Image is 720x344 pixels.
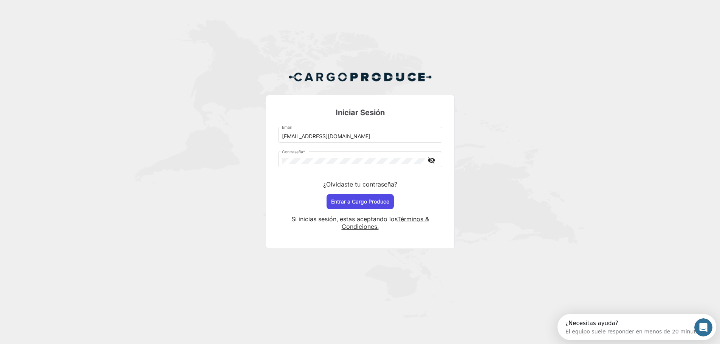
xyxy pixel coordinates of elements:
[278,107,442,118] h3: Iniciar Sesión
[3,3,168,24] div: Abrir Intercom Messenger
[694,318,712,336] iframe: Intercom live chat
[342,215,429,230] a: Términos & Condiciones.
[288,68,432,86] img: Cargo Produce Logo
[327,194,394,209] button: Entrar a Cargo Produce
[8,12,146,20] div: El equipo suele responder en menos de 20 minutos.
[291,215,397,223] span: Si inicias sesión, estas aceptando los
[557,314,716,340] iframe: Intercom live chat discovery launcher
[8,6,146,12] div: ¿Necesitas ayuda?
[427,156,436,165] mat-icon: visibility_off
[323,180,397,188] a: ¿Olvidaste tu contraseña?
[282,133,438,140] input: Email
